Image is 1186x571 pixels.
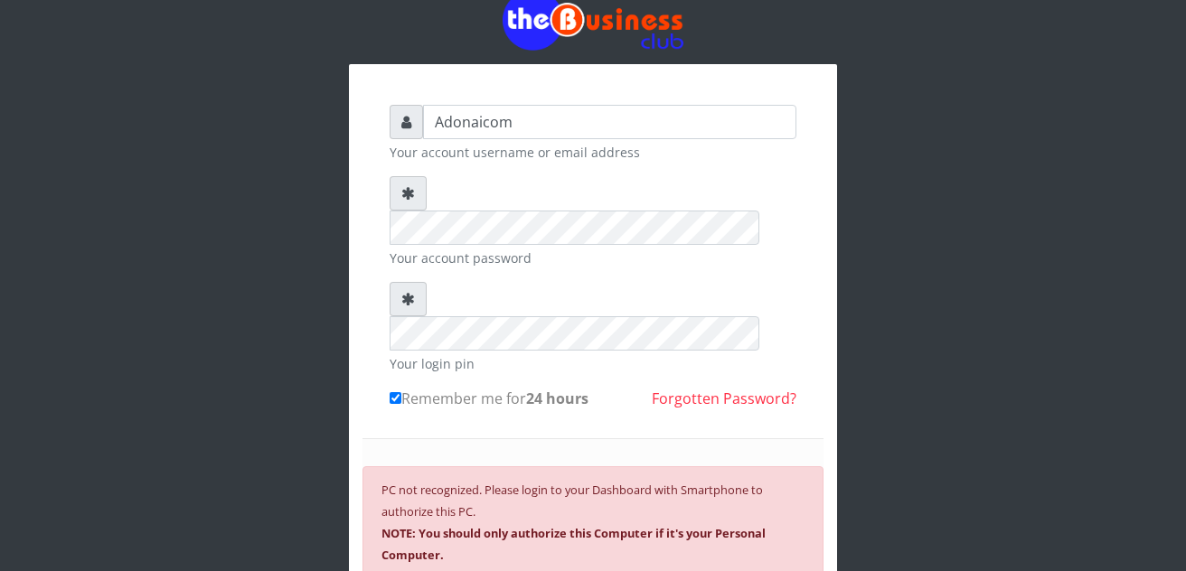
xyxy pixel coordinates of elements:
[652,388,796,408] a: Forgotten Password?
[390,388,588,409] label: Remember me for
[390,248,796,267] small: Your account password
[423,105,796,139] input: Username or email address
[390,392,401,404] input: Remember me for24 hours
[381,525,766,563] b: NOTE: You should only authorize this Computer if it's your Personal Computer.
[526,388,588,408] b: 24 hours
[390,354,796,373] small: Your login pin
[381,482,766,563] small: PC not recognized. Please login to your Dashboard with Smartphone to authorize this PC.
[390,143,796,162] small: Your account username or email address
